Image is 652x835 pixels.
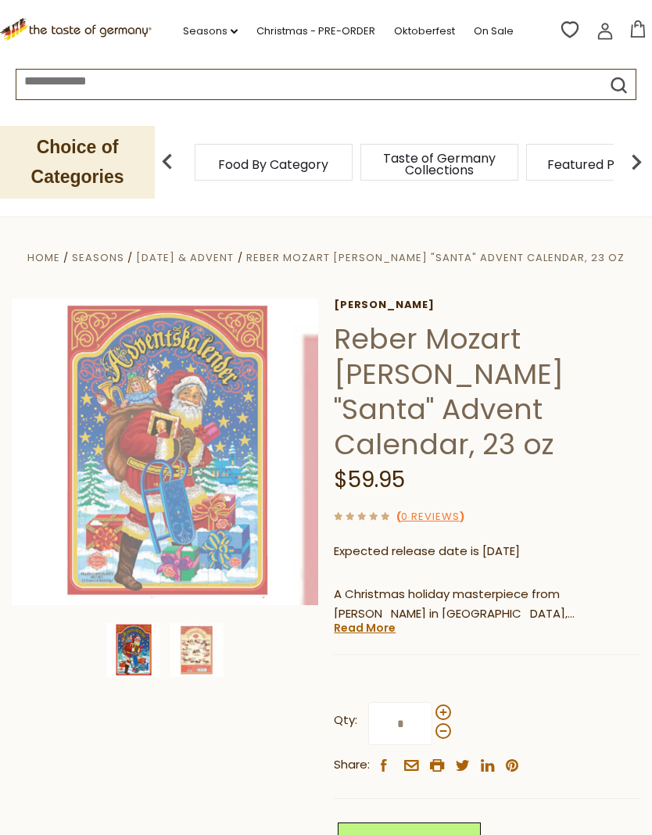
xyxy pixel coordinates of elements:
a: 0 Reviews [401,509,460,525]
p: A Christmas holiday masterpiece from [PERSON_NAME] in [GEOGRAPHIC_DATA], [GEOGRAPHIC_DATA]: an as... [334,585,640,624]
span: ( ) [396,509,464,524]
img: previous arrow [152,146,183,177]
a: Home [27,250,60,265]
a: Christmas - PRE-ORDER [256,23,375,40]
span: Share: [334,755,370,775]
a: Seasons [72,250,124,265]
a: Oktoberfest [394,23,455,40]
input: Qty: [368,702,432,745]
img: next arrow [621,146,652,177]
a: Taste of Germany Collections [377,152,502,176]
a: On Sale [474,23,514,40]
a: [PERSON_NAME] [334,299,640,311]
strong: Qty: [334,711,357,730]
a: [DATE] & Advent [136,250,234,265]
p: Expected release date is [DATE] [334,542,640,561]
img: Reber Santa Advent Calendar (front) [12,299,318,605]
img: Reber Santa Advent Calendar (back) [170,623,224,677]
img: Reber Santa Advent Calendar (front) [106,623,160,677]
h1: Reber Mozart [PERSON_NAME] "Santa" Advent Calendar, 23 oz [334,321,640,462]
a: Seasons [183,23,238,40]
a: Read More [334,620,396,636]
a: Reber Mozart [PERSON_NAME] "Santa" Advent Calendar, 23 oz [246,250,625,265]
a: Food By Category [218,159,328,170]
span: $59.95 [334,464,405,495]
